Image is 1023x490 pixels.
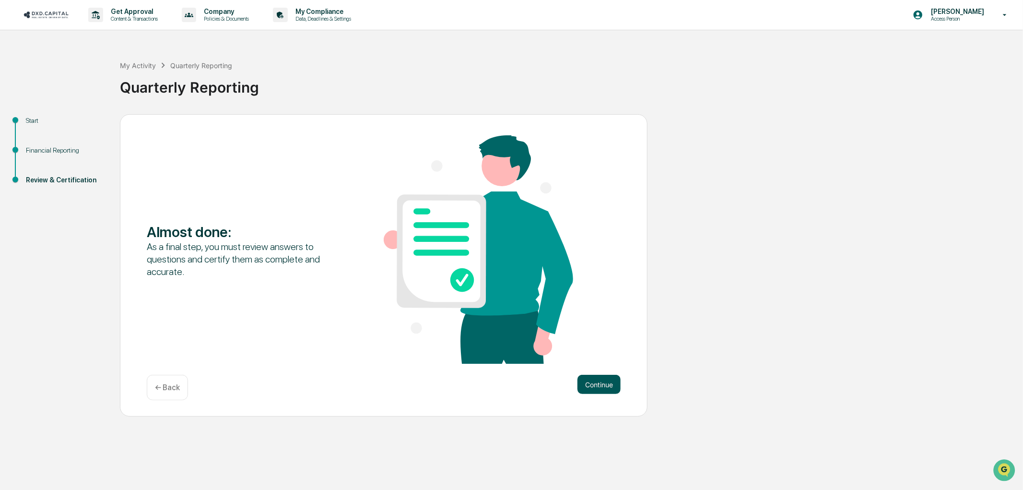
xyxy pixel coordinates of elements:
div: Financial Reporting [26,145,105,155]
a: Powered byPylon [68,162,116,170]
img: logo [23,10,69,19]
div: Quarterly Reporting [120,71,1018,96]
div: We're available if you need us! [33,83,121,91]
span: Data Lookup [19,139,60,149]
a: 🗄️Attestations [66,117,123,134]
p: Company [196,8,254,15]
div: Quarterly Reporting [170,61,232,70]
div: 🖐️ [10,122,17,130]
a: 🖐️Preclearance [6,117,66,134]
div: As a final step, you must review answers to questions and certify them as complete and accurate. [147,240,336,278]
div: Review & Certification [26,175,105,185]
p: Content & Transactions [103,15,163,22]
p: [PERSON_NAME] [923,8,989,15]
span: Preclearance [19,121,62,131]
p: Data, Deadlines & Settings [288,15,356,22]
p: Get Approval [103,8,163,15]
div: Start new chat [33,73,157,83]
p: Access Person [923,15,989,22]
a: 🔎Data Lookup [6,135,64,153]
div: 🗄️ [70,122,77,130]
button: Continue [577,375,621,394]
p: My Compliance [288,8,356,15]
button: Start new chat [163,76,175,88]
p: How can we help? [10,20,175,36]
img: 1746055101610-c473b297-6a78-478c-a979-82029cc54cd1 [10,73,27,91]
img: Almost done [384,135,573,364]
span: Pylon [95,163,116,170]
iframe: Open customer support [992,458,1018,484]
div: Start [26,116,105,126]
div: My Activity [120,61,156,70]
span: Attestations [79,121,119,131]
div: 🔎 [10,140,17,148]
p: Policies & Documents [196,15,254,22]
p: ← Back [155,383,180,392]
div: Almost done : [147,223,336,240]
